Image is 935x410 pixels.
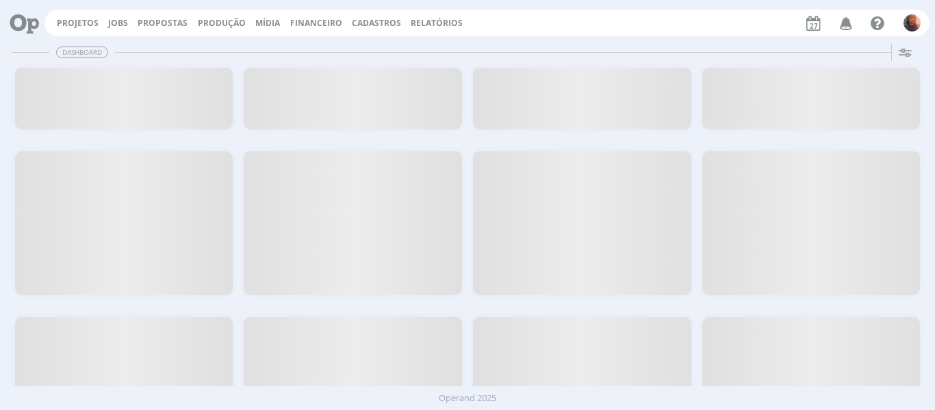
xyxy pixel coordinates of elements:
[411,17,463,29] a: Relatórios
[903,11,921,35] button: C
[56,47,108,58] span: Dashboard
[290,17,342,29] a: Financeiro
[348,18,405,29] button: Cadastros
[57,17,99,29] a: Projetos
[255,17,280,29] a: Mídia
[194,18,250,29] button: Produção
[53,18,103,29] button: Projetos
[104,18,132,29] button: Jobs
[133,18,192,29] button: Propostas
[138,17,188,29] a: Propostas
[198,17,246,29] a: Produção
[251,18,284,29] button: Mídia
[407,18,467,29] button: Relatórios
[904,14,921,31] img: C
[108,17,128,29] a: Jobs
[286,18,346,29] button: Financeiro
[352,17,401,29] span: Cadastros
